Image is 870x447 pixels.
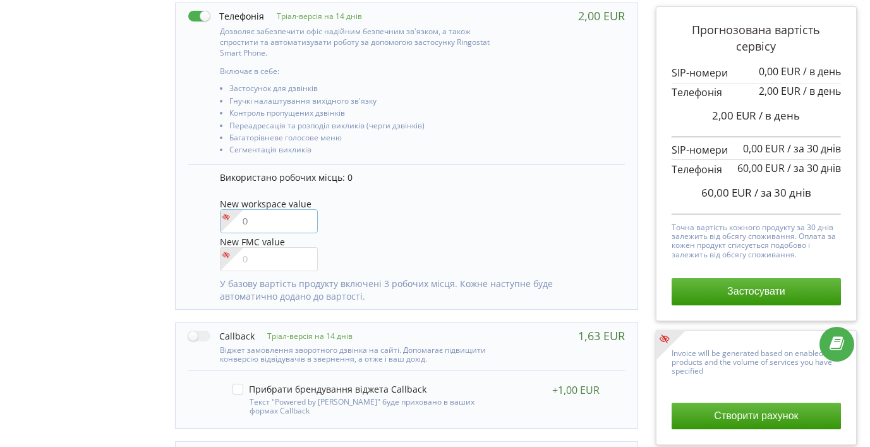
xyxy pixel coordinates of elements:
[229,97,494,109] li: Гнучкі налаштування вихідного зв'язку
[803,84,841,98] span: / в день
[672,85,841,100] p: Телефонія
[672,66,841,80] p: SIP-номери
[220,171,353,183] span: Використано робочих місць: 0
[787,142,841,156] span: / за 30 днів
[188,343,494,364] div: Віджет замовлення зворотного дзвінка на сайті. Допомагає підвищити конверсію відвідувачів в зверн...
[787,161,841,175] span: / за 30 днів
[229,84,494,96] li: Застосунок для дзвінків
[672,162,841,177] p: Телефонія
[754,185,811,200] span: / за 30 днів
[220,198,311,210] span: New workspace value
[672,143,841,157] p: SIP-номери
[220,247,318,271] input: 0
[220,26,494,58] p: Дозволяє забезпечити офіс надійним безпечним зв'язком, а також спростити та автоматизувати роботу...
[255,331,353,341] p: Тріал-версія на 14 днів
[759,84,801,98] span: 2,00 EUR
[220,66,494,77] p: Включає в себе:
[759,108,800,123] span: / в день
[220,236,285,248] span: New FMC value
[229,121,494,133] li: Переадресація та розподіл викликів (черги дзвінків)
[229,133,494,145] li: Багаторівневе голосове меню
[712,108,756,123] span: 2,00 EUR
[672,346,841,376] p: Invoice will be generated based on enabled products and the volume of services you have specified
[188,9,264,23] label: Телефонія
[578,329,625,342] div: 1,63 EUR
[803,64,841,78] span: / в день
[672,220,841,260] p: Точна вартість кожного продукту за 30 днів залежить від обсягу споживання. Оплата за кожен продук...
[233,395,490,416] div: Текст "Powered by [PERSON_NAME]" буде приховано в ваших формах Callback
[229,145,494,157] li: Сегментація викликів
[672,278,841,305] button: Застосувати
[220,209,318,233] input: 0
[743,142,785,156] span: 0,00 EUR
[188,329,255,343] label: Callback
[672,22,841,54] p: Прогнозована вартість сервісу
[737,161,785,175] span: 60,00 EUR
[220,278,612,303] p: У базову вартість продукту включені 3 робочих місця. Кожне наступне буде автоматично додано до ва...
[264,11,362,21] p: Тріал-версія на 14 днів
[578,9,625,22] div: 2,00 EUR
[759,64,801,78] span: 0,00 EUR
[552,384,600,396] div: +1,00 EUR
[233,384,426,395] label: Прибрати брендування віджета Callback
[229,109,494,121] li: Контроль пропущених дзвінків
[701,185,752,200] span: 60,00 EUR
[672,403,841,429] button: Створити рахунок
